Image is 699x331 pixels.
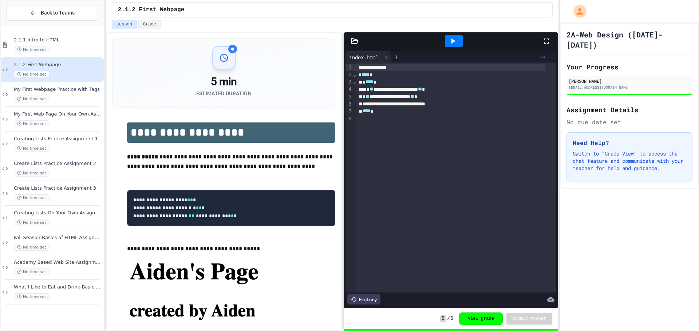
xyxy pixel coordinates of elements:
[14,37,102,43] span: 2.1.1 Intro to HTML
[14,46,50,53] span: No time set
[440,315,446,322] span: 5
[345,101,353,108] div: 6
[14,235,102,241] span: Fall Season-Basics of HTML Assignment
[14,259,102,266] span: Academy Based Web Site Assignment
[345,86,353,93] div: 4
[569,85,690,90] div: [EMAIL_ADDRESS][DOMAIN_NAME]
[353,72,356,77] span: Fold line
[14,210,102,216] span: Creating Lists On Your Own Assignment
[118,5,184,14] span: 2.1.2 First Webpage
[196,75,252,88] div: 5 min
[566,62,692,72] h2: Your Progress
[566,105,692,115] h2: Assignment Details
[14,62,102,68] span: 2.1.2 First Webpage
[345,71,353,78] div: 2
[345,78,353,86] div: 3
[14,145,50,152] span: No time set
[14,96,50,102] span: No time set
[345,93,353,101] div: 5
[447,316,450,322] span: /
[14,185,102,191] span: Create Lists Practice Assignment 3
[14,219,50,226] span: No time set
[14,86,102,93] span: My First Webpage Practice with Tags
[512,316,546,322] span: Submit Answer
[7,5,98,21] button: Back to Teams
[566,3,588,20] div: My Account
[14,293,50,300] span: No time set
[345,64,353,71] div: 1
[196,90,252,97] div: Estimated Duration
[112,20,137,29] button: Lesson
[14,194,50,201] span: No time set
[506,313,552,324] button: Submit Answer
[347,294,380,304] div: History
[566,29,692,50] h1: 2A-Web Design ([DATE]-[DATE])
[573,138,686,147] h3: Need Help?
[566,118,692,126] div: No due date set
[345,52,391,62] div: index.html
[345,115,353,122] div: 8
[459,312,503,325] button: View grade
[451,316,453,322] span: 5
[14,120,50,127] span: No time set
[14,136,102,142] span: Creating Lists Pratice Assignment 1
[573,150,686,172] p: Switch to "Grade View" to access the chat feature and communicate with your teacher for help and ...
[14,71,50,78] span: No time set
[353,79,356,85] span: Fold line
[14,170,50,177] span: No time set
[14,161,102,167] span: Create Lists Practice Assignment 2
[14,111,102,117] span: My First Web Page On Your Own Assignment
[345,108,353,115] div: 7
[14,244,50,251] span: No time set
[14,284,102,290] span: What I Like to Eat and Drink-Basic HTML Web Page Assignment
[569,78,690,84] div: [PERSON_NAME]
[14,269,50,275] span: No time set
[138,20,161,29] button: Grade
[345,53,382,61] div: index.html
[41,9,75,17] span: Back to Teams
